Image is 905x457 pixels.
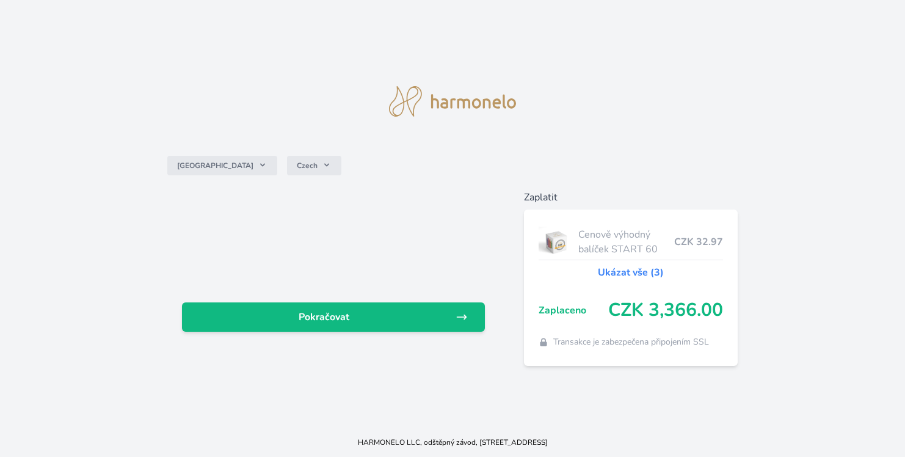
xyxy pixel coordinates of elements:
[287,156,341,175] button: Czech
[389,86,516,117] img: logo.svg
[553,336,709,348] span: Transakce je zabezpečena připojením SSL
[182,302,485,332] a: Pokračovat
[539,303,608,318] span: Zaplaceno
[598,265,664,280] a: Ukázat vše (3)
[297,161,318,170] span: Czech
[674,235,723,249] span: CZK 32.97
[539,227,573,257] img: start.jpg
[192,310,456,324] span: Pokračovat
[524,190,738,205] h6: Zaplatit
[177,161,253,170] span: [GEOGRAPHIC_DATA]
[608,299,723,321] span: CZK 3,366.00
[167,156,277,175] button: [GEOGRAPHIC_DATA]
[578,227,674,257] span: Cenově výhodný balíček START 60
